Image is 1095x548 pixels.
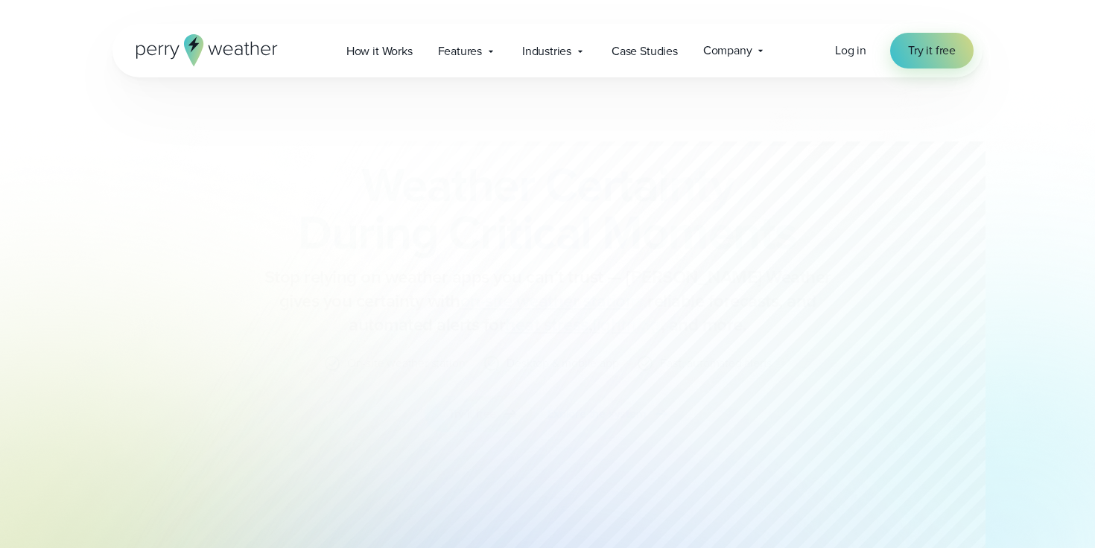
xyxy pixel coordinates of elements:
span: Log in [835,42,866,59]
span: Industries [522,42,571,60]
a: Log in [835,42,866,60]
span: Try it free [908,42,956,60]
a: Try it free [890,33,974,68]
span: Case Studies [612,42,678,60]
a: Case Studies [599,36,691,66]
span: Features [438,42,482,60]
span: Company [703,42,752,60]
a: How it Works [334,36,425,66]
span: How it Works [346,42,413,60]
